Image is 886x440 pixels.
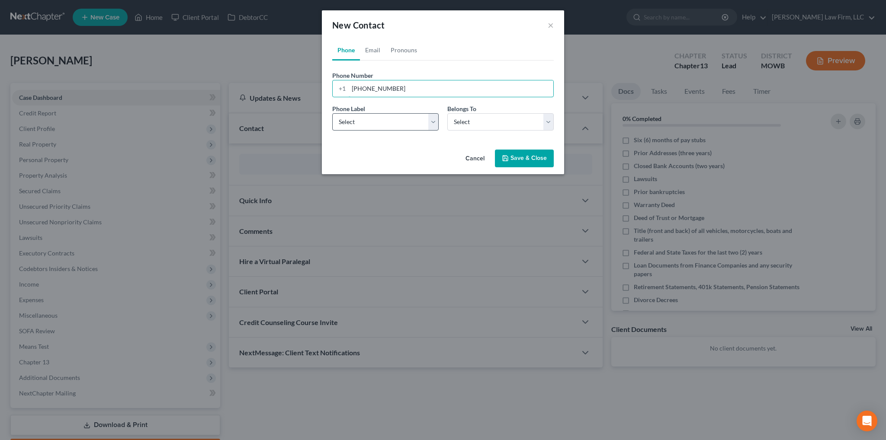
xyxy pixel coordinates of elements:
div: +1 [333,80,349,97]
span: Belongs To [447,105,476,112]
span: New Contact [332,20,385,30]
a: Email [360,40,385,61]
div: Open Intercom Messenger [857,411,877,431]
button: × [548,20,554,30]
button: Save & Close [495,150,554,168]
a: Pronouns [385,40,422,61]
a: Phone [332,40,360,61]
span: Phone Label [332,105,365,112]
input: ###-###-#### [349,80,553,97]
span: Phone Number [332,72,373,79]
button: Cancel [459,150,491,168]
